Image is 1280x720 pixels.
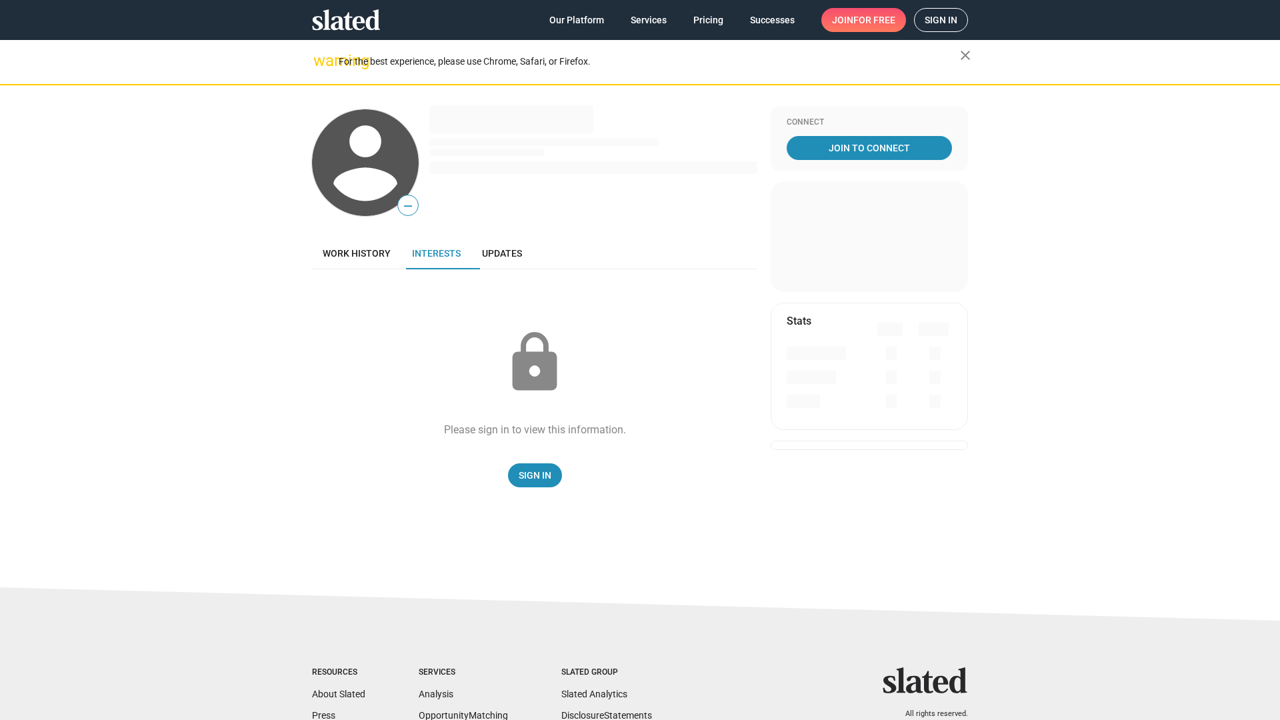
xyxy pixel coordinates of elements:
[398,197,418,215] span: —
[925,9,957,31] span: Sign in
[561,667,652,678] div: Slated Group
[914,8,968,32] a: Sign in
[313,53,329,69] mat-icon: warning
[750,8,795,32] span: Successes
[631,8,667,32] span: Services
[789,136,949,160] span: Join To Connect
[401,237,471,269] a: Interests
[339,53,960,71] div: For the best experience, please use Chrome, Safari, or Firefox.
[957,47,973,63] mat-icon: close
[739,8,805,32] a: Successes
[549,8,604,32] span: Our Platform
[693,8,723,32] span: Pricing
[412,248,461,259] span: Interests
[832,8,895,32] span: Join
[787,314,811,328] mat-card-title: Stats
[519,463,551,487] span: Sign In
[620,8,677,32] a: Services
[471,237,533,269] a: Updates
[312,667,365,678] div: Resources
[323,248,391,259] span: Work history
[853,8,895,32] span: for free
[561,689,627,699] a: Slated Analytics
[683,8,734,32] a: Pricing
[482,248,522,259] span: Updates
[419,689,453,699] a: Analysis
[312,689,365,699] a: About Slated
[539,8,615,32] a: Our Platform
[787,117,952,128] div: Connect
[312,237,401,269] a: Work history
[444,423,626,437] div: Please sign in to view this information.
[501,329,568,396] mat-icon: lock
[821,8,906,32] a: Joinfor free
[787,136,952,160] a: Join To Connect
[508,463,562,487] a: Sign In
[419,667,508,678] div: Services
